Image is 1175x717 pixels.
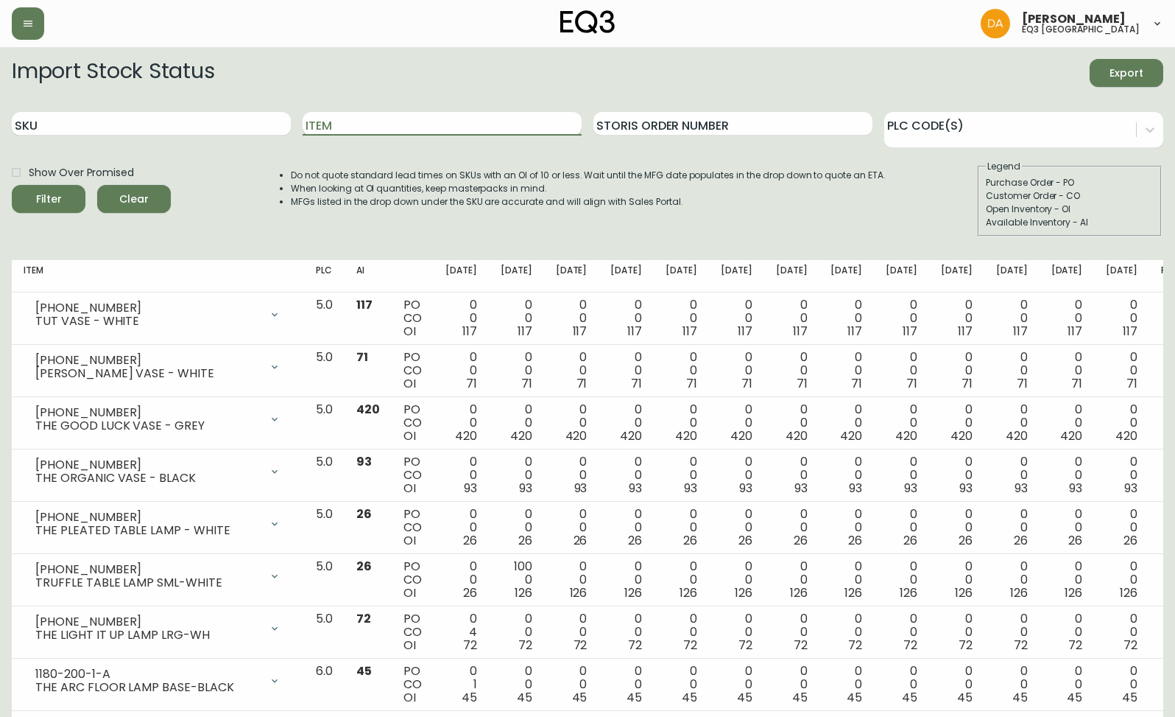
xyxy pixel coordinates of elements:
span: 71 [1126,375,1137,392]
div: 0 0 [886,455,917,495]
img: logo [560,10,615,34]
span: 117 [518,323,532,340]
span: 93 [739,480,752,497]
div: 0 0 [721,455,752,495]
span: 126 [1120,584,1137,601]
div: 0 0 [501,298,532,338]
th: [DATE] [929,260,984,293]
legend: Legend [986,160,1022,173]
span: 72 [463,637,477,654]
li: MFGs listed in the drop down under the SKU are accurate and will align with Sales Portal. [291,195,886,209]
th: [DATE] [434,260,489,293]
span: 126 [1010,584,1028,601]
td: 5.0 [304,554,345,606]
h2: Import Stock Status [12,59,214,87]
div: [PHONE_NUMBER] [35,354,260,367]
div: 0 0 [776,560,808,600]
span: 72 [959,637,973,654]
div: 0 0 [445,351,477,391]
span: 420 [895,427,917,444]
div: Open Inventory - OI [986,203,1154,216]
span: 117 [1013,323,1028,340]
span: 72 [738,637,752,654]
div: Purchase Order - PO [986,176,1154,189]
div: 0 0 [1106,508,1137,548]
div: [PHONE_NUMBER] [35,406,260,419]
div: PO CO [403,612,422,652]
span: 71 [686,375,697,392]
span: 72 [848,637,862,654]
div: 0 0 [941,455,973,495]
div: 0 0 [1051,298,1083,338]
span: 117 [573,323,587,340]
div: 1180-200-1-A [35,668,260,681]
div: [PHONE_NUMBER]TUT VASE - WHITE [24,298,292,331]
span: Clear [109,190,159,209]
span: 45 [517,689,532,706]
span: 126 [844,584,862,601]
div: PO CO [403,403,422,443]
th: [DATE] [819,260,874,293]
span: 93 [574,480,587,497]
div: 0 0 [666,665,697,704]
span: 117 [793,323,808,340]
td: 5.0 [304,502,345,554]
div: 0 0 [776,455,808,495]
div: 0 0 [886,612,917,652]
div: 0 0 [556,403,587,443]
button: Filter [12,185,85,213]
th: [DATE] [599,260,654,293]
span: OI [403,375,416,392]
div: 0 0 [610,508,642,548]
span: 93 [849,480,862,497]
span: 26 [1014,532,1028,549]
div: 0 0 [1106,612,1137,652]
span: 420 [730,427,752,444]
div: 0 0 [996,508,1028,548]
span: 72 [1068,637,1082,654]
div: 0 0 [721,298,752,338]
span: 72 [628,637,642,654]
th: [DATE] [654,260,709,293]
div: 0 0 [556,298,587,338]
div: 0 0 [1106,665,1137,704]
div: Available Inventory - AI [986,216,1154,229]
div: [PHONE_NUMBER]THE LIGHT IT UP LAMP LRG-WH [24,612,292,645]
span: 72 [1123,637,1137,654]
span: 45 [737,689,752,706]
div: 0 1 [445,665,477,704]
span: 420 [1006,427,1028,444]
span: 420 [356,401,380,418]
span: OI [403,532,416,549]
span: 126 [900,584,917,601]
div: THE GOOD LUCK VASE - GREY [35,419,260,433]
span: OI [403,427,416,444]
div: 0 0 [610,403,642,443]
span: 71 [797,375,808,392]
span: 45 [1122,689,1137,706]
span: 420 [510,427,532,444]
td: 5.0 [304,606,345,659]
span: 71 [576,375,587,392]
div: [PHONE_NUMBER] [35,301,260,315]
span: 26 [356,558,372,575]
span: 45 [902,689,917,706]
div: 0 0 [1106,403,1137,443]
div: 0 0 [501,351,532,391]
span: 93 [1069,480,1082,497]
th: [DATE] [544,260,599,293]
div: 0 0 [886,351,917,391]
span: 26 [356,506,372,522]
div: 0 0 [501,508,532,548]
div: 0 0 [666,403,697,443]
div: 0 0 [1051,508,1083,548]
span: 126 [735,584,752,601]
div: 0 0 [886,508,917,548]
span: 126 [624,584,642,601]
div: 0 0 [830,560,862,600]
span: 26 [959,532,973,549]
span: 420 [455,427,477,444]
span: OI [403,689,416,706]
div: 0 0 [721,612,752,652]
td: 6.0 [304,659,345,711]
